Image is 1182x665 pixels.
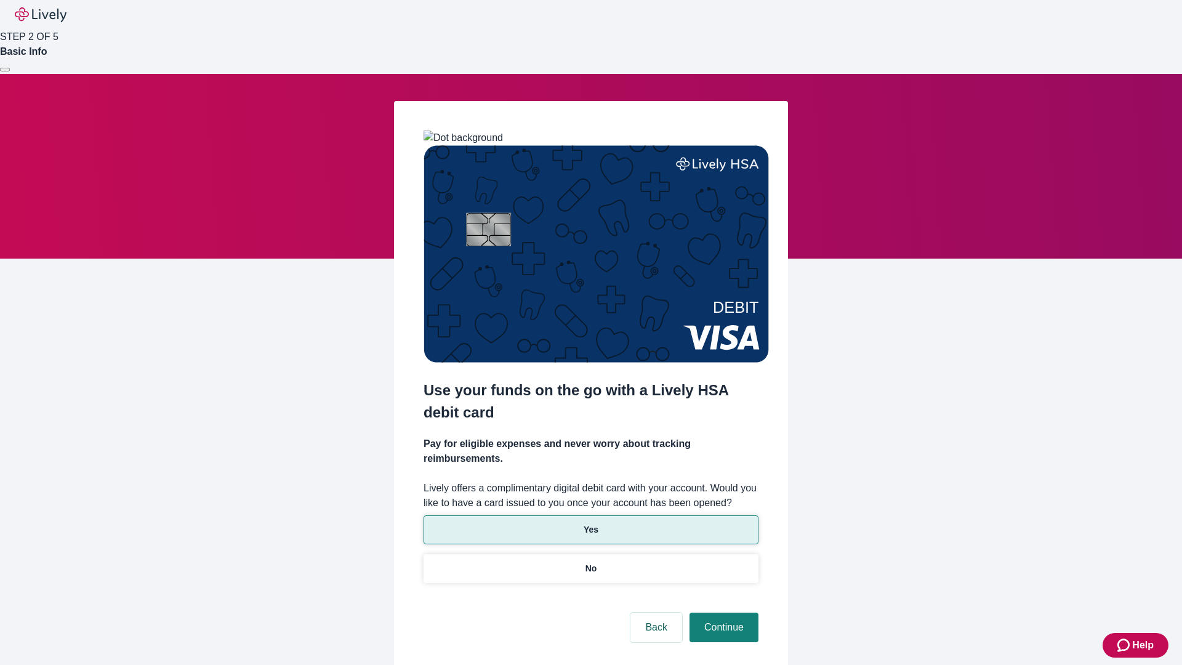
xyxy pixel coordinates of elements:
[630,613,682,642] button: Back
[424,554,758,583] button: No
[424,481,758,510] label: Lively offers a complimentary digital debit card with your account. Would you like to have a card...
[15,7,66,22] img: Lively
[424,437,758,466] h4: Pay for eligible expenses and never worry about tracking reimbursements.
[424,515,758,544] button: Yes
[584,523,598,536] p: Yes
[1117,638,1132,653] svg: Zendesk support icon
[1103,633,1168,658] button: Zendesk support iconHelp
[585,562,597,575] p: No
[424,145,769,363] img: Debit card
[689,613,758,642] button: Continue
[424,131,503,145] img: Dot background
[424,379,758,424] h2: Use your funds on the go with a Lively HSA debit card
[1132,638,1154,653] span: Help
